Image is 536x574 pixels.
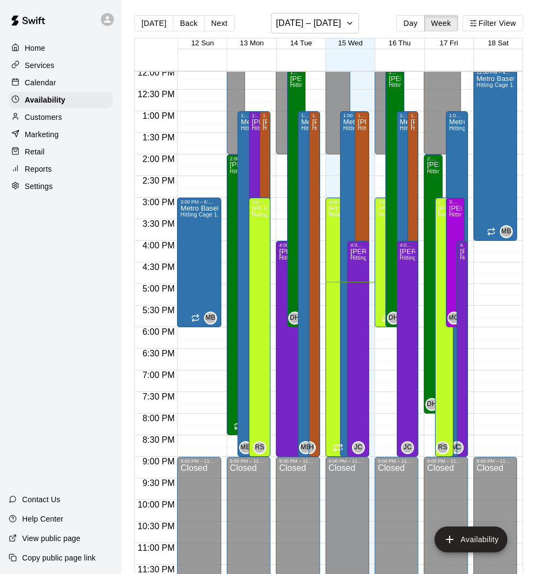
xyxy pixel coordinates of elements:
[9,109,113,125] a: Customers
[389,39,411,47] button: 16 Thu
[438,199,451,205] div: 3:00 PM – 9:00 PM
[134,15,173,31] button: [DATE]
[249,111,268,457] div: 1:00 PM – 9:00 PM: Available
[204,15,234,31] button: Next
[487,227,496,236] span: Recurring availability
[238,111,256,457] div: 1:00 PM – 9:00 PM: Available
[401,441,414,454] div: Jaiden Cioffi
[140,154,178,164] span: 2:00 PM
[378,458,415,464] div: 9:00 PM – 11:59 PM
[350,242,366,248] div: 4:00 PM – 9:00 PM
[396,15,424,31] button: Day
[177,198,221,327] div: 3:00 PM – 6:00 PM: Available
[427,458,464,464] div: 9:00 PM – 11:59 PM
[453,442,461,453] span: JC
[9,126,113,143] a: Marketing
[239,441,252,454] div: Metro Baseball
[191,39,214,47] button: 12 Sun
[25,146,45,157] p: Retail
[375,198,412,327] div: 3:00 PM – 6:00 PM: Available
[463,15,523,31] button: Filter View
[288,312,301,325] div: Daniel Hupart
[404,442,412,453] span: JC
[260,111,270,457] div: 1:00 PM – 9:00 PM: Available
[253,441,266,454] div: Ryan Schubert
[22,533,80,544] p: View public page
[436,441,449,454] div: Ryan Schubert
[440,39,458,47] span: 17 Fri
[446,111,468,457] div: 1:00 PM – 9:00 PM: Available
[9,178,113,194] a: Settings
[140,262,178,272] span: 4:30 PM
[354,442,362,453] span: JC
[446,198,465,327] div: 3:00 PM – 6:00 PM: Available
[290,313,300,323] span: DH
[329,199,359,205] div: 3:00 PM – 9:00 PM
[227,154,264,435] div: 2:00 PM – 8:30 PM: Available
[333,443,341,452] span: Recurring availability
[22,552,96,563] p: Copy public page link
[382,314,390,322] span: Recurring availability
[140,392,178,401] span: 7:30 PM
[424,15,458,31] button: Week
[140,306,178,315] span: 5:30 PM
[140,284,178,293] span: 5:00 PM
[9,40,113,56] a: Home
[408,111,418,370] div: 1:00 PM – 7:00 PM: Available
[252,113,264,118] div: 1:00 PM – 9:00 PM
[287,68,306,327] div: 12:00 PM – 6:00 PM: Available
[271,13,359,33] button: [DATE] – [DATE]
[249,198,271,457] div: 3:00 PM – 9:00 PM: Available
[457,241,467,457] div: 4:00 PM – 9:00 PM: Available
[135,90,177,99] span: 12:30 PM
[325,198,363,457] div: 3:00 PM – 9:00 PM: Available
[140,198,178,207] span: 3:00 PM
[276,16,341,31] h6: [DATE] – [DATE]
[135,500,177,509] span: 10:00 PM
[135,68,177,77] span: 12:00 PM
[9,75,113,91] div: Calendar
[501,226,512,237] span: MB
[140,414,178,423] span: 8:00 PM
[140,327,178,336] span: 6:00 PM
[135,522,177,531] span: 10:30 PM
[279,458,316,464] div: 9:00 PM – 11:59 PM
[424,154,443,414] div: 2:00 PM – 8:00 PM: Available
[304,442,314,453] span: CH
[411,113,415,118] div: 1:00 PM – 7:00 PM
[358,113,366,118] div: 1:00 PM – 9:00 PM
[140,111,178,120] span: 1:00 PM
[9,161,113,177] a: Reports
[140,241,178,250] span: 4:00 PM
[9,144,113,160] div: Retail
[276,241,320,457] div: 4:00 PM – 9:00 PM: Available
[230,156,261,161] div: 2:00 PM – 8:30 PM
[22,494,60,505] p: Contact Us
[400,113,412,118] div: 1:00 PM – 9:00 PM
[25,60,55,71] p: Services
[488,39,509,47] button: 18 Sat
[263,113,267,118] div: 1:00 PM – 9:00 PM
[279,242,316,248] div: 4:00 PM – 9:00 PM
[447,312,460,325] div: Michael Gallagher
[449,113,465,118] div: 1:00 PM – 9:00 PM
[255,442,264,453] span: RS
[205,313,215,323] span: MB
[173,15,205,31] button: Back
[290,39,312,47] button: 14 Tue
[397,241,419,457] div: 4:00 PM – 9:00 PM: Available
[312,113,316,118] div: 1:00 PM – 9:00 PM
[299,441,312,454] div: Metro Baseball
[135,543,177,552] span: 11:00 PM
[400,242,416,248] div: 4:00 PM – 9:00 PM
[25,164,52,174] p: Reports
[191,314,200,322] span: Recurring availability
[500,225,513,238] div: Metro Baseball
[451,441,464,454] div: Jaiden Cioffi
